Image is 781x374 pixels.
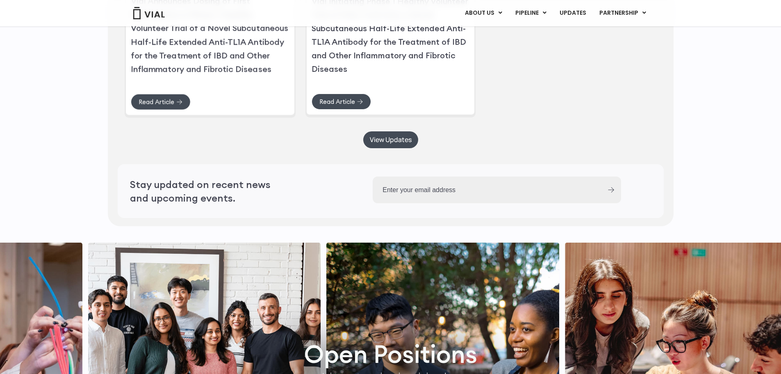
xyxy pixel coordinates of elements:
[139,99,174,105] span: Read Article
[608,187,614,193] input: Submit
[373,177,601,203] input: Enter your email address
[319,99,355,105] span: Read Article
[363,131,418,148] a: View Updates
[131,94,191,110] a: Read Article
[458,6,508,20] a: ABOUT USMenu Toggle
[370,137,412,143] span: View Updates
[593,6,653,20] a: PARTNERSHIPMenu Toggle
[132,7,165,19] img: Vial Logo
[509,6,553,20] a: PIPELINEMenu Toggle
[130,178,290,204] h2: Stay updated on recent news and upcoming events.
[312,94,371,110] a: Read Article
[553,6,592,20] a: UPDATES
